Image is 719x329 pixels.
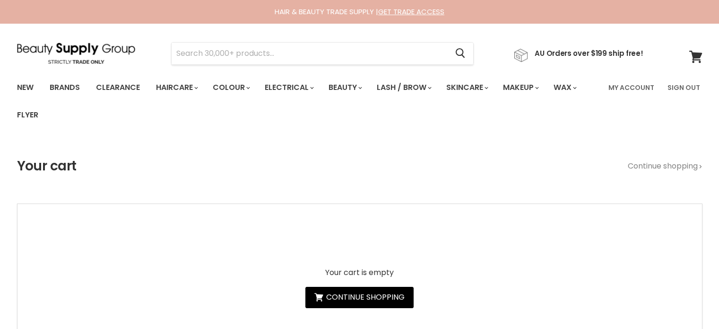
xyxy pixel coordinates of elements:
[5,7,714,17] div: HAIR & BEAUTY TRADE SUPPLY |
[206,78,256,98] a: Colour
[662,78,706,98] a: Sign Out
[43,78,87,98] a: Brands
[448,43,473,64] button: Search
[628,162,702,170] a: Continue shopping
[546,78,582,98] a: Wax
[603,78,660,98] a: My Account
[672,285,710,320] iframe: Gorgias live chat messenger
[17,159,77,174] h1: Your cart
[321,78,368,98] a: Beauty
[378,7,444,17] a: GET TRADE ACCESS
[439,78,494,98] a: Skincare
[496,78,545,98] a: Makeup
[89,78,147,98] a: Clearance
[149,78,204,98] a: Haircare
[370,78,437,98] a: Lash / Brow
[258,78,320,98] a: Electrical
[172,43,448,64] input: Search
[305,268,414,277] p: Your cart is empty
[10,105,45,125] a: Flyer
[10,74,603,129] ul: Main menu
[305,287,414,308] a: Continue shopping
[10,78,41,98] a: New
[5,74,714,129] nav: Main
[171,42,474,65] form: Product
